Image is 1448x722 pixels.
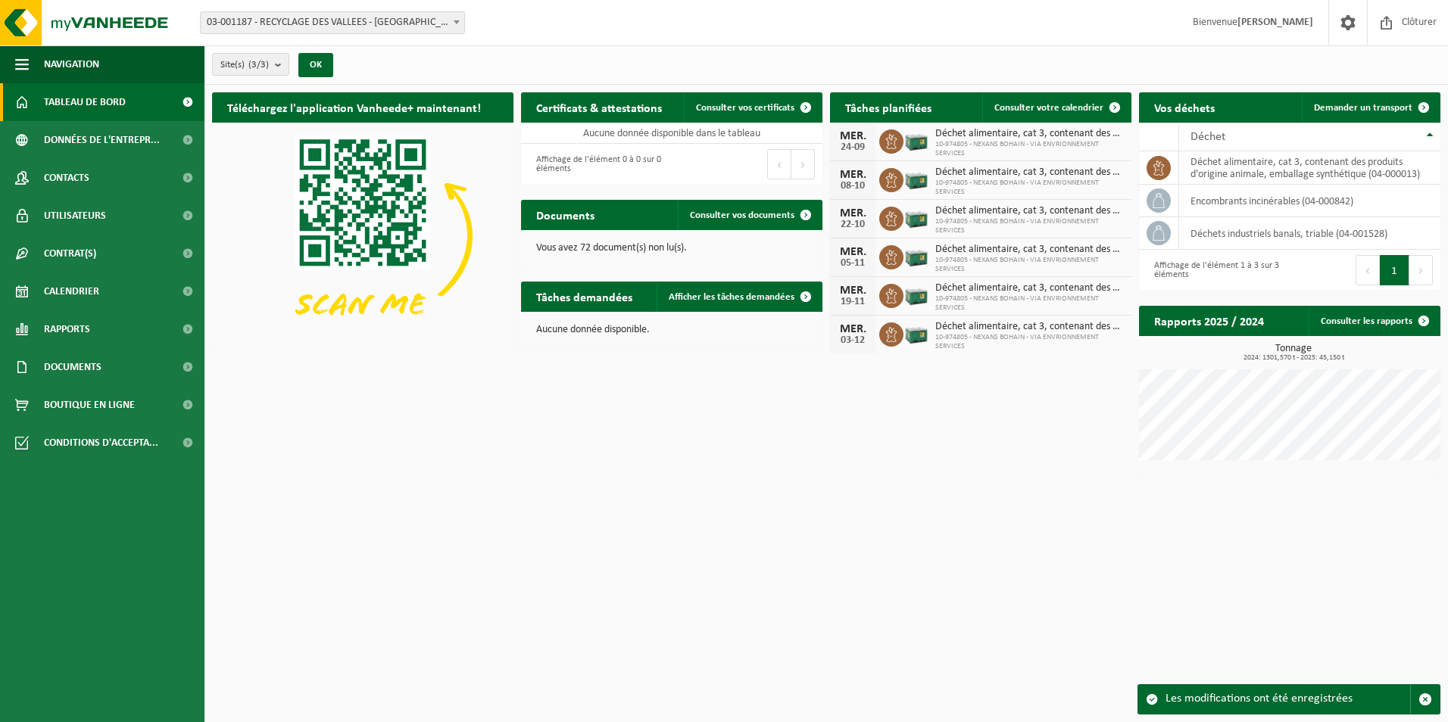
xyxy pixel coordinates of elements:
div: Les modifications ont été enregistrées [1166,685,1410,714]
span: Consulter vos certificats [696,103,794,113]
div: MER. [838,285,868,297]
span: Données de l'entrepr... [44,121,160,159]
a: Consulter les rapports [1309,306,1439,336]
td: encombrants incinérables (04-000842) [1179,185,1440,217]
count: (3/3) [248,60,269,70]
span: Rapports [44,310,90,348]
div: MER. [838,169,868,181]
span: Consulter vos documents [690,210,794,220]
button: OK [298,53,333,77]
span: 10-974805 - NEXANS BOHAIN - VIA ENVRIONNEMENT SERVICES [935,294,1124,313]
a: Demander un transport [1302,92,1439,123]
img: PB-LB-0680-HPE-GN-01 [903,243,929,269]
div: MER. [838,246,868,258]
span: Déchet alimentaire, cat 3, contenant des produits d'origine animale, emballage s... [935,282,1124,294]
img: PB-LB-0680-HPE-GN-01 [903,320,929,346]
strong: [PERSON_NAME] [1237,17,1313,28]
div: 24-09 [838,142,868,153]
span: Consulter votre calendrier [994,103,1103,113]
span: 03-001187 - RECYCLAGE DES VALLEES - HAUTMONT [201,12,464,33]
div: 19-11 [838,297,868,307]
p: Vous avez 72 document(s) non lu(s). [536,243,807,254]
a: Consulter votre calendrier [982,92,1130,123]
button: 1 [1380,255,1409,285]
span: Utilisateurs [44,197,106,235]
button: Previous [767,149,791,179]
h2: Vos déchets [1139,92,1230,122]
button: Site(s)(3/3) [212,53,289,76]
span: Déchet [1191,131,1225,143]
h2: Tâches demandées [521,282,648,311]
h2: Tâches planifiées [830,92,947,122]
h2: Rapports 2025 / 2024 [1139,306,1279,335]
span: 2024: 1301,570 t - 2025: 45,150 t [1147,354,1440,362]
img: PB-LB-0680-HPE-GN-01 [903,204,929,230]
div: MER. [838,130,868,142]
span: Déchet alimentaire, cat 3, contenant des produits d'origine animale, emballage s... [935,321,1124,333]
span: Site(s) [220,54,269,76]
td: Aucune donnée disponible dans le tableau [521,123,822,144]
button: Next [1409,255,1433,285]
span: Calendrier [44,272,99,310]
span: 10-974805 - NEXANS BOHAIN - VIA ENVRIONNEMENT SERVICES [935,256,1124,274]
span: Afficher les tâches demandées [669,292,794,302]
span: Déchet alimentaire, cat 3, contenant des produits d'origine animale, emballage s... [935,244,1124,256]
div: Affichage de l'élément 0 à 0 sur 0 éléments [529,148,664,181]
h2: Certificats & attestations [521,92,677,122]
img: PB-LB-0680-HPE-GN-01 [903,282,929,307]
h2: Téléchargez l'application Vanheede+ maintenant! [212,92,496,122]
span: 10-974805 - NEXANS BOHAIN - VIA ENVRIONNEMENT SERVICES [935,217,1124,235]
span: Boutique en ligne [44,386,135,424]
span: 03-001187 - RECYCLAGE DES VALLEES - HAUTMONT [200,11,465,34]
img: Download de VHEPlus App [212,123,513,349]
a: Consulter vos certificats [684,92,821,123]
div: 22-10 [838,219,868,230]
a: Afficher les tâches demandées [657,282,821,312]
span: Contrat(s) [44,235,96,272]
p: Aucune donnée disponible. [536,325,807,335]
div: Affichage de l'élément 1 à 3 sur 3 éléments [1147,254,1282,287]
div: 08-10 [838,181,868,191]
span: 10-974805 - NEXANS BOHAIN - VIA ENVRIONNEMENT SERVICES [935,179,1124,197]
span: Demander un transport [1314,103,1412,113]
span: Déchet alimentaire, cat 3, contenant des produits d'origine animale, emballage s... [935,166,1124,179]
span: Déchet alimentaire, cat 3, contenant des produits d'origine animale, emballage s... [935,128,1124,140]
span: Navigation [44,45,99,83]
div: MER. [838,323,868,335]
td: déchets industriels banals, triable (04-001528) [1179,217,1440,250]
span: Documents [44,348,101,386]
span: Contacts [44,159,89,197]
h3: Tonnage [1147,344,1440,362]
div: MER. [838,207,868,219]
button: Previous [1356,255,1380,285]
h2: Documents [521,200,610,229]
div: 05-11 [838,258,868,269]
td: déchet alimentaire, cat 3, contenant des produits d'origine animale, emballage synthétique (04-00... [1179,151,1440,185]
img: PB-LB-0680-HPE-GN-01 [903,127,929,153]
span: Tableau de bord [44,83,126,121]
span: 10-974805 - NEXANS BOHAIN - VIA ENVRIONNEMENT SERVICES [935,140,1124,158]
span: Déchet alimentaire, cat 3, contenant des produits d'origine animale, emballage s... [935,205,1124,217]
button: Next [791,149,815,179]
a: Consulter vos documents [678,200,821,230]
span: 10-974805 - NEXANS BOHAIN - VIA ENVRIONNEMENT SERVICES [935,333,1124,351]
div: 03-12 [838,335,868,346]
span: Conditions d'accepta... [44,424,158,462]
img: PB-LB-0680-HPE-GN-01 [903,166,929,191]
